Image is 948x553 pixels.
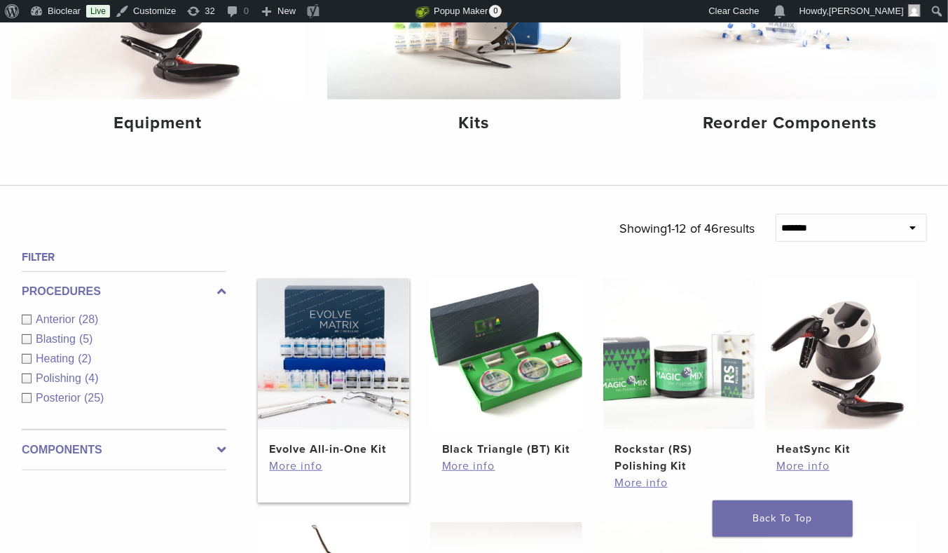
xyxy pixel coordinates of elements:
[337,4,415,20] img: Views over 48 hours. Click for more Jetpack Stats.
[36,372,85,384] span: Polishing
[489,5,502,18] span: 0
[338,111,610,136] h4: Kits
[829,6,904,16] span: [PERSON_NAME]
[78,353,92,364] span: (2)
[258,278,409,458] a: Evolve All-in-One KitEvolve All-in-One Kit
[22,442,226,458] label: Components
[442,458,571,475] a: More info
[36,353,78,364] span: Heating
[84,392,104,404] span: (25)
[36,313,78,325] span: Anterior
[79,333,93,345] span: (5)
[22,249,226,266] h4: Filter
[36,392,84,404] span: Posterior
[619,214,755,243] p: Showing results
[22,111,294,136] h4: Equipment
[603,278,755,430] img: Rockstar (RS) Polishing Kit
[654,111,926,136] h4: Reorder Components
[269,458,398,475] a: More info
[603,278,755,475] a: Rockstar (RS) Polishing KitRockstar (RS) Polishing Kit
[614,441,743,475] h2: Rockstar (RS) Polishing Kit
[667,221,719,236] span: 1-12 of 46
[22,283,226,300] label: Procedures
[442,441,571,458] h2: Black Triangle (BT) Kit
[765,278,916,430] img: HeatSync Kit
[269,441,398,458] h2: Evolve All-in-One Kit
[78,313,98,325] span: (28)
[258,278,409,430] img: Evolve All-in-One Kit
[713,500,853,537] a: Back To Top
[85,372,99,384] span: (4)
[765,278,916,458] a: HeatSync KitHeatSync Kit
[776,458,905,475] a: More info
[36,333,79,345] span: Blasting
[614,475,743,491] a: More info
[430,278,582,458] a: Black Triangle (BT) KitBlack Triangle (BT) Kit
[776,441,905,458] h2: HeatSync Kit
[430,278,582,430] img: Black Triangle (BT) Kit
[86,5,110,18] a: Live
